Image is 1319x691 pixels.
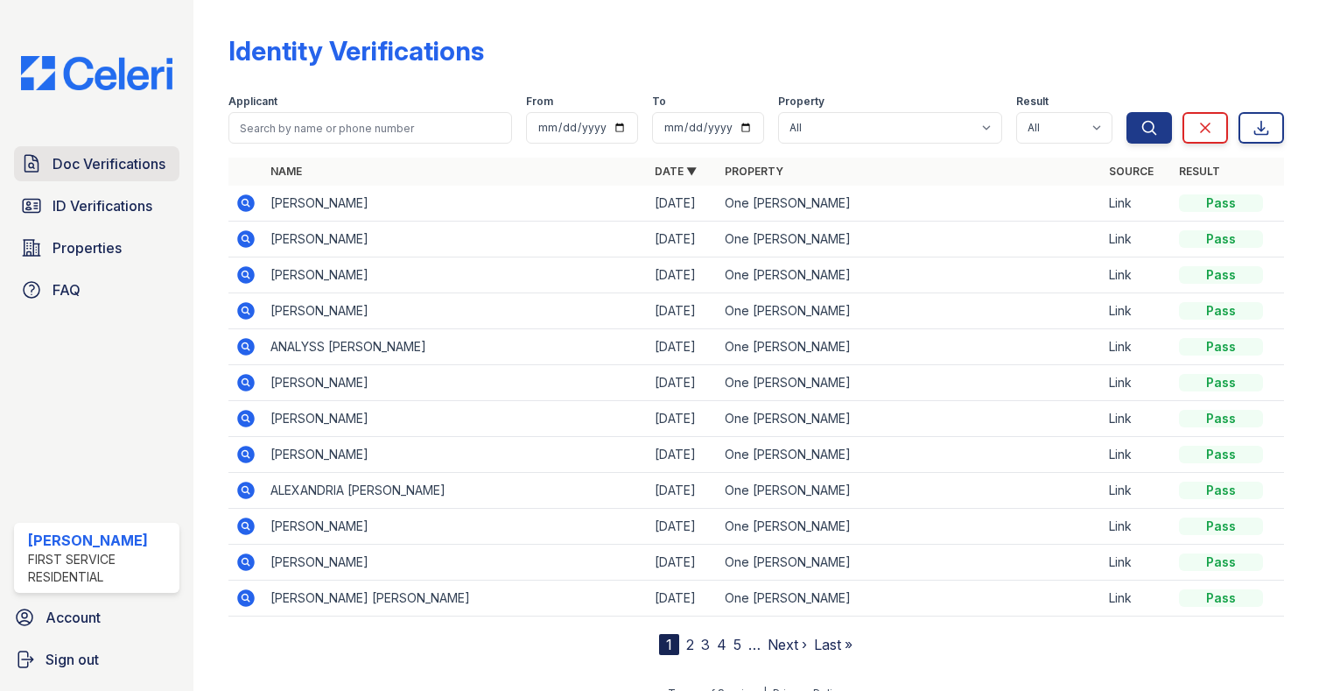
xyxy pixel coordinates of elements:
[648,473,718,509] td: [DATE]
[1102,257,1172,293] td: Link
[14,272,179,307] a: FAQ
[228,112,512,144] input: Search by name or phone number
[1179,266,1263,284] div: Pass
[748,634,761,655] span: …
[1179,446,1263,463] div: Pass
[526,95,553,109] label: From
[263,365,648,401] td: [PERSON_NAME]
[652,95,666,109] label: To
[53,195,152,216] span: ID Verifications
[28,551,172,586] div: First Service Residential
[228,35,484,67] div: Identity Verifications
[263,257,648,293] td: [PERSON_NAME]
[14,230,179,265] a: Properties
[648,581,718,617] td: [DATE]
[28,530,172,551] div: [PERSON_NAME]
[717,636,726,653] a: 4
[53,279,81,300] span: FAQ
[648,365,718,401] td: [DATE]
[718,437,1102,473] td: One [PERSON_NAME]
[1179,410,1263,427] div: Pass
[228,95,277,109] label: Applicant
[648,401,718,437] td: [DATE]
[1179,302,1263,320] div: Pass
[1109,165,1154,178] a: Source
[14,146,179,181] a: Doc Verifications
[1102,437,1172,473] td: Link
[1179,518,1263,535] div: Pass
[1102,581,1172,617] td: Link
[1102,365,1172,401] td: Link
[263,329,648,365] td: ANALYSS [PERSON_NAME]
[814,636,852,653] a: Last »
[263,401,648,437] td: [PERSON_NAME]
[53,237,122,258] span: Properties
[648,222,718,257] td: [DATE]
[718,186,1102,222] td: One [PERSON_NAME]
[263,581,648,617] td: [PERSON_NAME] [PERSON_NAME]
[718,473,1102,509] td: One [PERSON_NAME]
[1179,338,1263,356] div: Pass
[1179,589,1263,607] div: Pass
[7,642,186,677] a: Sign out
[14,188,179,223] a: ID Verifications
[7,600,186,635] a: Account
[718,293,1102,329] td: One [PERSON_NAME]
[718,365,1102,401] td: One [PERSON_NAME]
[1102,329,1172,365] td: Link
[725,165,783,178] a: Property
[648,293,718,329] td: [DATE]
[655,165,697,178] a: Date ▼
[1179,554,1263,571] div: Pass
[648,509,718,545] td: [DATE]
[1179,482,1263,499] div: Pass
[648,437,718,473] td: [DATE]
[46,649,99,670] span: Sign out
[46,607,101,628] span: Account
[1179,165,1220,178] a: Result
[718,509,1102,545] td: One [PERSON_NAME]
[263,186,648,222] td: [PERSON_NAME]
[718,401,1102,437] td: One [PERSON_NAME]
[718,222,1102,257] td: One [PERSON_NAME]
[648,257,718,293] td: [DATE]
[270,165,302,178] a: Name
[648,545,718,581] td: [DATE]
[263,545,648,581] td: [PERSON_NAME]
[263,293,648,329] td: [PERSON_NAME]
[778,95,824,109] label: Property
[1179,194,1263,212] div: Pass
[1102,293,1172,329] td: Link
[1179,230,1263,248] div: Pass
[718,257,1102,293] td: One [PERSON_NAME]
[1179,374,1263,391] div: Pass
[718,329,1102,365] td: One [PERSON_NAME]
[659,634,679,655] div: 1
[718,545,1102,581] td: One [PERSON_NAME]
[263,437,648,473] td: [PERSON_NAME]
[1102,545,1172,581] td: Link
[53,153,165,174] span: Doc Verifications
[718,581,1102,617] td: One [PERSON_NAME]
[1102,473,1172,509] td: Link
[648,329,718,365] td: [DATE]
[1102,186,1172,222] td: Link
[733,636,741,653] a: 5
[648,186,718,222] td: [DATE]
[1102,401,1172,437] td: Link
[263,509,648,545] td: [PERSON_NAME]
[7,56,186,90] img: CE_Logo_Blue-a8612792a0a2168367f1c8372b55b34899dd931a85d93a1a3d3e32e68fde9ad4.png
[768,636,807,653] a: Next ›
[263,473,648,509] td: ALEXANDRIA [PERSON_NAME]
[701,636,710,653] a: 3
[1102,222,1172,257] td: Link
[1016,95,1049,109] label: Result
[1102,509,1172,545] td: Link
[263,222,648,257] td: [PERSON_NAME]
[686,636,694,653] a: 2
